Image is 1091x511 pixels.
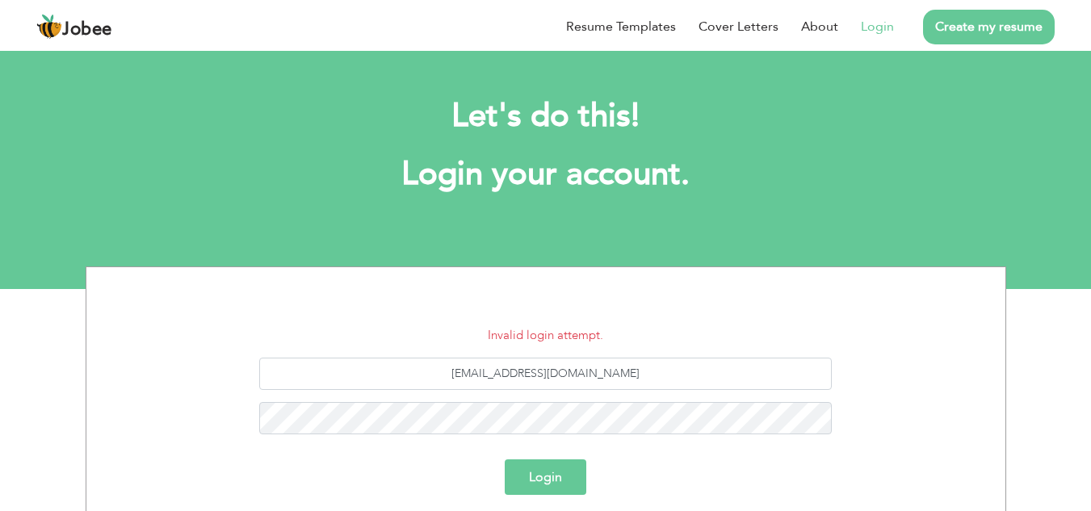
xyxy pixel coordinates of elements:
a: Jobee [36,14,112,40]
h2: Let's do this! [110,95,982,137]
a: Resume Templates [566,17,676,36]
a: Create my resume [923,10,1055,44]
a: Cover Letters [699,17,778,36]
button: Login [505,459,586,495]
a: Login [861,17,894,36]
span: Jobee [62,21,112,39]
input: Email [259,358,832,390]
a: About [801,17,838,36]
h1: Login your account. [110,153,982,195]
img: jobee.io [36,14,62,40]
li: Invalid login attempt. [99,326,993,345]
